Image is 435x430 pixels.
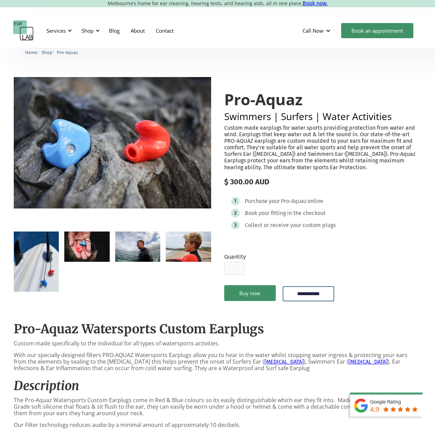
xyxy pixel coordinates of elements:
[14,322,421,336] h2: Pro-Aquaz Watersports Custom Earplugs
[245,198,280,205] div: Purchase your
[297,20,338,41] div: Call Now
[303,27,324,34] div: Call Now
[42,50,52,55] span: Shop
[166,232,211,262] a: open lightbox
[46,27,66,34] div: Services
[115,232,160,261] a: open lightbox
[307,198,323,205] div: online
[234,198,236,204] div: 1
[57,50,78,55] span: Pro-Aquaz
[234,211,237,216] div: 2
[224,91,422,108] h1: Pro-Aquaz
[64,232,109,262] a: open lightbox
[14,378,79,394] em: Description
[42,49,52,55] a: Shop
[224,285,276,301] a: Buy now
[224,125,422,171] p: Custom made earplugs for water sports providing protection from water and wind. Earplugs that kee...
[245,222,336,229] div: Collect or receive your custom plugs
[14,352,421,372] p: With our specially designed filters PRO-AQUAZ Watersports Earplugs allow you to hear in the water...
[81,27,94,34] div: Shop
[281,198,306,205] div: Pro-Aquaz
[224,178,422,186] div: $ 300.00 AUD
[14,77,211,208] img: Pro-Aquaz
[14,340,421,347] p: Custom made specifically to the individual for all types of watersports activities.
[57,49,78,55] a: Pro-Aquaz
[42,20,74,41] div: Services
[42,49,57,56] li: 〉
[14,422,421,428] p: Our Filter technology reduces audio by a minimal amount of approximately 10 decibels.
[14,232,59,292] a: open lightbox
[14,397,421,417] p: The Pro-Aquaz Watersports Custom Earplugs come in Red & Blue colours so its easily distinguishabl...
[14,77,211,208] a: open lightbox
[104,21,125,41] a: Blog
[234,223,237,228] div: 3
[13,20,34,41] a: home
[25,49,42,56] li: 〉
[150,21,179,41] a: Contact
[224,111,422,121] h2: Swimmers | Surfers | Water Activities
[245,210,326,217] div: Book your fitting in the checkout
[264,358,304,365] a: [MEDICAL_DATA]
[348,358,388,365] a: [MEDICAL_DATA]
[25,50,37,55] span: Home
[224,254,246,260] label: Quantity
[125,21,150,41] a: About
[77,20,102,41] div: Shop
[25,49,37,55] a: Home
[341,23,413,38] a: Book an appointment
